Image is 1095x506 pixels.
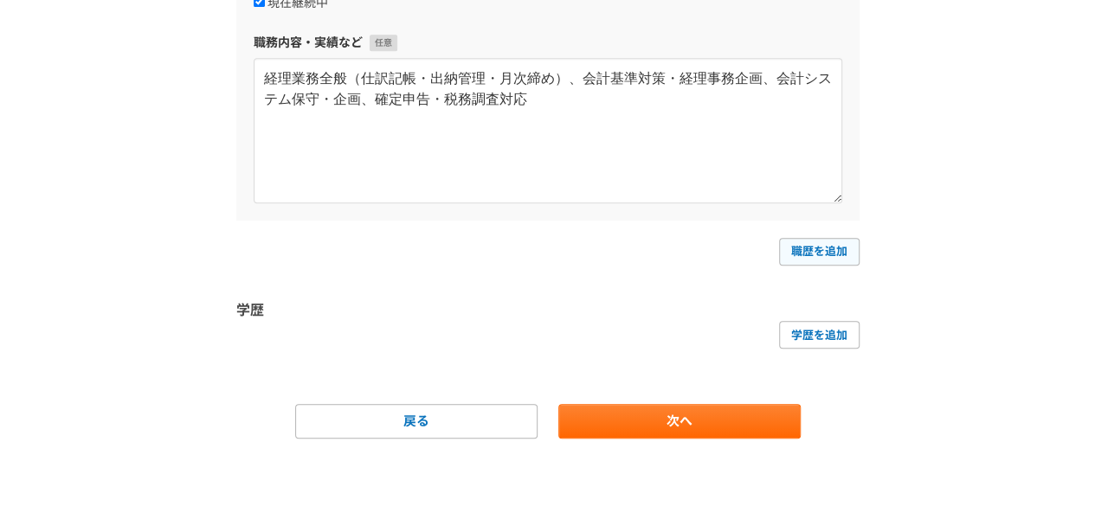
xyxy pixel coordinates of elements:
a: 戻る [295,404,538,439]
label: 職務内容・実績など [254,34,842,52]
h3: 学歴 [236,300,860,321]
a: 学歴を追加 [779,321,860,349]
a: 次へ [558,404,801,439]
a: 職歴を追加 [779,238,860,266]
